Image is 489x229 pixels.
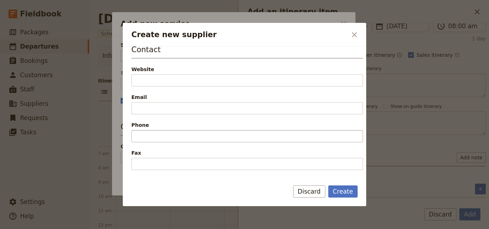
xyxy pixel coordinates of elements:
[348,29,360,41] button: Close dialog
[131,29,347,40] h2: Create new supplier
[131,74,363,86] input: Website
[131,121,363,129] span: Phone
[131,149,363,156] span: Fax
[131,94,363,101] span: Email
[131,130,363,142] input: Phone
[131,44,363,59] h3: Contact
[131,102,363,114] input: Email
[328,185,358,198] button: Create
[293,185,325,198] button: Discard
[131,66,363,73] div: Website
[131,158,363,170] input: Fax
